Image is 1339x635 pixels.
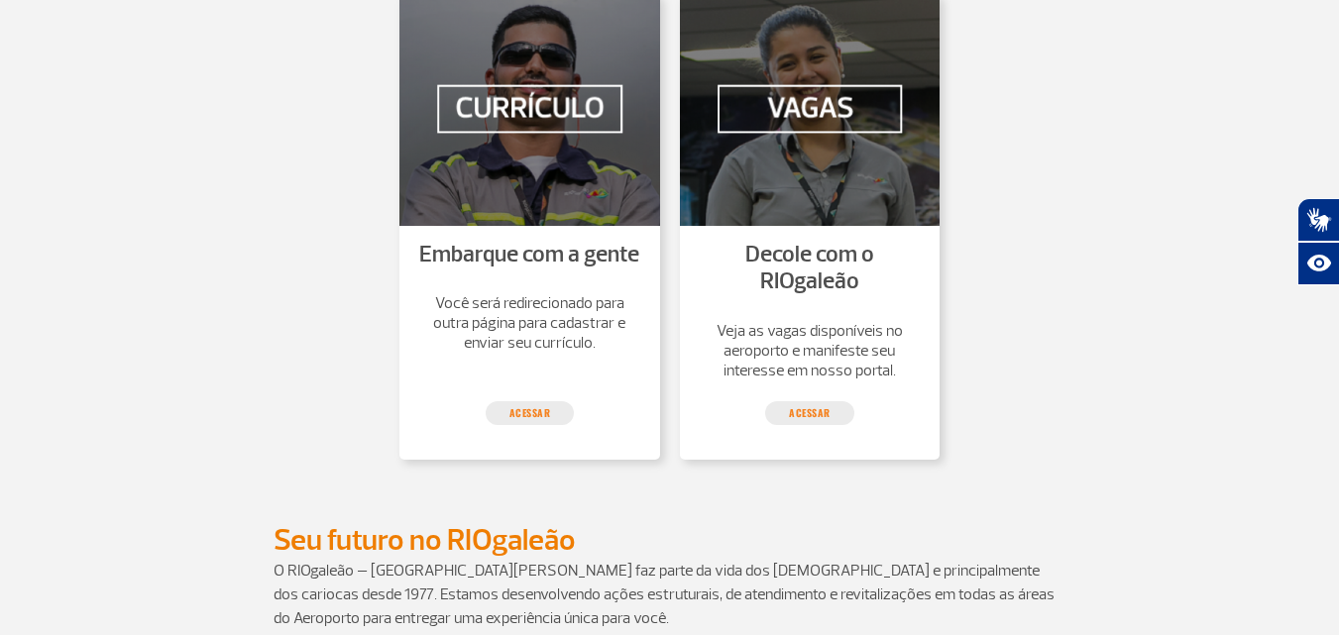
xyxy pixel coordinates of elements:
a: Acessar [486,401,575,425]
a: Veja as vagas disponíveis no aeroporto e manifeste seu interesse em nosso portal. [700,321,921,380]
a: Decole com o RIOgaleão [745,240,874,296]
a: Embarque com a gente [419,240,639,268]
h2: Seu futuro no RIOgaleão [274,522,1066,559]
button: Abrir recursos assistivos. [1297,242,1339,285]
a: Acessar [765,401,854,425]
a: Você será redirecionado para outra página para cadastrar e enviar seu currículo. [419,293,640,353]
p: O RIOgaleão – [GEOGRAPHIC_DATA][PERSON_NAME] faz parte da vida dos [DEMOGRAPHIC_DATA] e principal... [274,559,1066,630]
button: Abrir tradutor de língua de sinais. [1297,198,1339,242]
div: Plugin de acessibilidade da Hand Talk. [1297,198,1339,285]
